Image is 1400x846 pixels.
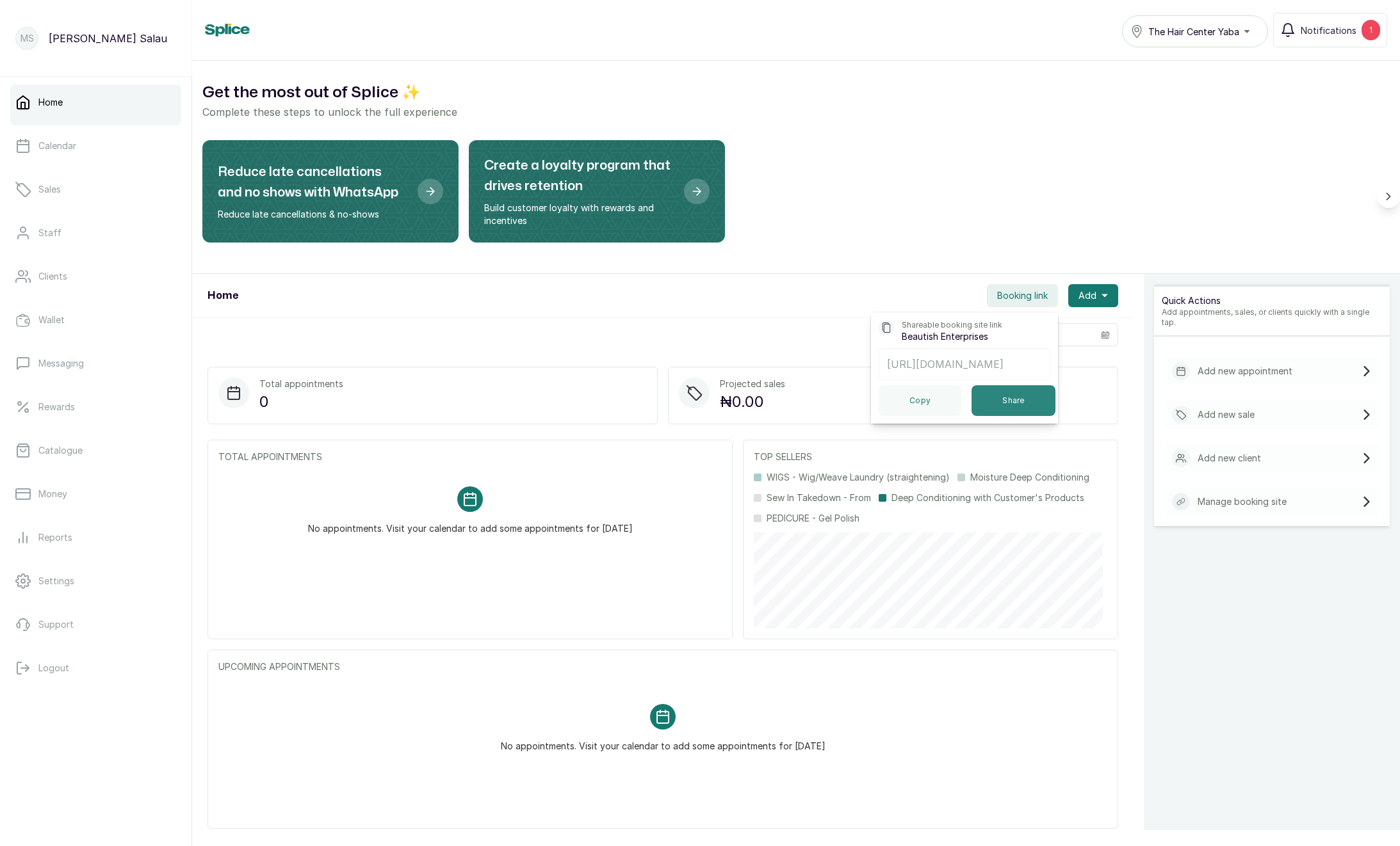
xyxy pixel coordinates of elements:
[1101,330,1110,339] svg: calendar
[484,202,674,227] p: Build customer loyalty with rewards and incentives
[218,660,1107,673] p: UPCOMING APPOINTMENTS
[891,491,1084,504] p: Deep Conditioning with Customer's Products
[1362,20,1380,40] div: 1
[10,84,181,120] a: Home
[10,563,181,599] a: Settings
[972,385,1055,416] button: Share
[484,156,674,196] h2: Create a loyalty program that drives retention
[38,662,69,674] p: Logout
[38,357,84,370] p: Messaging
[902,320,1002,330] p: Shareable booking site link
[1122,15,1268,47] button: The Hair Center Yaba
[218,208,407,221] p: Reduce late cancellations & no-shows
[767,491,871,504] p: Sew In Takedown - From
[218,451,722,463] p: TOTAL APPOINTMENTS
[10,433,181,468] a: Catalogue
[902,330,988,343] p: Beautish Enterprises
[10,389,181,425] a: Rewards
[970,471,1089,484] p: Moisture Deep Conditioning
[871,312,1058,424] div: Booking link
[1198,408,1255,421] p: Add new sale
[997,289,1048,302] span: Booking link
[10,128,181,164] a: Calendar
[38,314,65,326] p: Wallet
[259,390,343,413] p: 0
[10,607,181,642] a: Support
[10,476,181,512] a: Money
[987,284,1058,307] button: Booking link
[38,140,76,152] p: Calendar
[20,32,34,45] p: MS
[720,378,785,390] p: Projected sales
[202,140,459,243] div: Reduce late cancellations and no shows with WhatsApp
[10,520,181,555] a: Reports
[10,259,181,294] a: Clients
[1198,365,1292,378] p: Add new appointment
[49,31,167,46] p: [PERSON_NAME] Salau
[38,183,61,196] p: Sales
[208,288,238,303] h1: Home
[1377,185,1400,208] button: Scroll right
[879,385,961,416] button: Copy
[1198,452,1261,465] p: Add new client
[202,81,1390,104] h2: Get the most out of Splice ✨
[1198,495,1287,508] p: Manage booking site
[767,471,950,484] p: WIGS - Wig/Weave Laundry (straightening)
[38,401,75,413] p: Rewards
[1162,307,1382,328] p: Add appointments, sales, or clients quickly with a single tap.
[38,227,61,239] p: Staff
[38,531,72,544] p: Reports
[10,346,181,381] a: Messaging
[1148,25,1239,38] span: The Hair Center Yaba
[1273,13,1387,47] button: Notifications1
[218,162,407,203] h2: Reduce late cancellations and no shows with WhatsApp
[887,356,1042,372] p: [URL][DOMAIN_NAME]
[1301,24,1356,37] span: Notifications
[754,451,1107,463] p: TOP SELLERS
[1162,294,1382,307] p: Quick Actions
[38,488,67,500] p: Money
[767,512,859,525] p: PEDICURE - Gel Polish
[501,730,826,753] p: No appointments. Visit your calendar to add some appointments for [DATE]
[469,140,725,243] div: Create a loyalty program that drives retention
[202,104,1390,120] p: Complete these steps to unlock the full experience
[38,96,63,109] p: Home
[10,302,181,338] a: Wallet
[38,575,74,587] p: Settings
[38,618,74,631] p: Support
[1068,284,1118,307] button: Add
[10,215,181,251] a: Staff
[259,378,343,390] p: Total appointments
[1078,289,1096,302] span: Add
[38,270,67,283] p: Clients
[10,650,181,686] button: Logout
[38,444,83,457] p: Catalogue
[10,172,181,207] a: Sales
[308,512,633,535] p: No appointments. Visit your calendar to add some appointments for [DATE]
[720,390,785,413] p: ₦0.00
